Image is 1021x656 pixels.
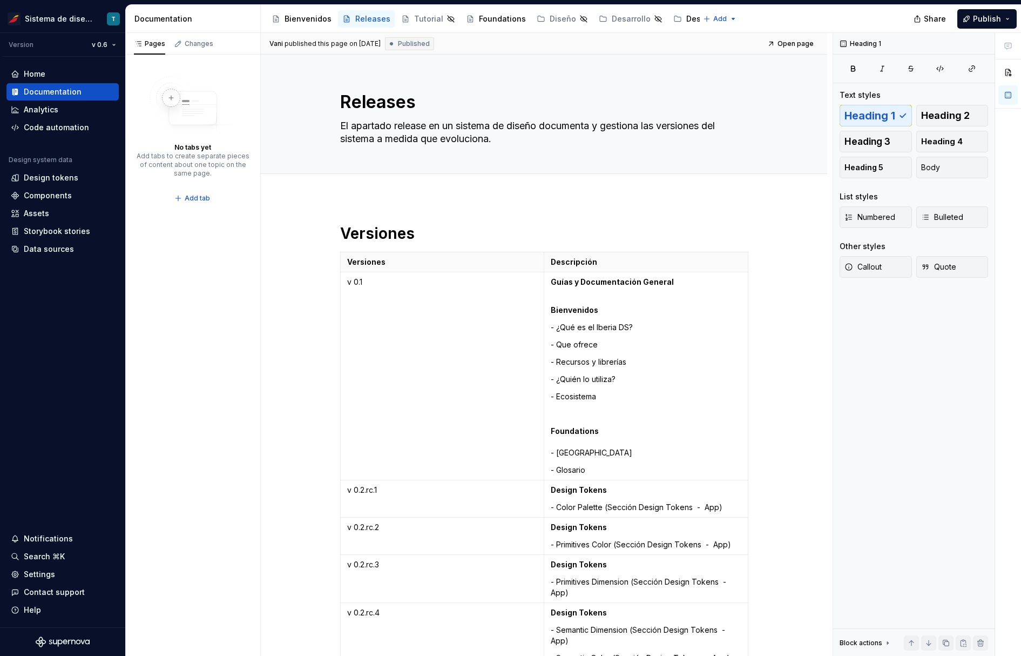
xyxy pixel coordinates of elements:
div: Data sources [24,244,74,255]
div: Page tree [267,8,698,30]
span: Heading 4 [921,136,963,147]
button: Heading 4 [916,131,989,152]
p: - [GEOGRAPHIC_DATA] [551,426,741,458]
div: List styles [840,191,878,202]
button: Heading 5 [840,157,912,178]
div: Analytics [24,104,58,115]
div: Diseño [550,14,576,24]
p: - ¿Qué es el Iberia DS? [551,322,741,333]
a: Releases [338,10,395,28]
div: Block actions [840,639,882,647]
img: 55604660-494d-44a9-beb2-692398e9940a.png [8,12,21,25]
strong: Design Tokens [551,560,607,569]
button: Body [916,157,989,178]
a: Settings [6,566,119,583]
h1: Versiones [340,224,748,243]
div: Design tokens [24,172,78,183]
span: Add tab [185,194,210,203]
div: Design Tokens [686,14,743,24]
p: v 0.1 [347,277,537,287]
a: Documentation [6,83,119,101]
div: Help [24,605,41,615]
div: Assets [24,208,49,219]
button: Numbered [840,206,912,228]
div: No tabs yet [174,143,211,152]
svg: Supernova Logo [36,637,90,647]
div: Storybook stories [24,226,90,237]
div: Home [24,69,45,79]
span: Numbered [844,212,895,223]
p: - Semantic Dimension (Sección Design Tokens - App) [551,625,741,646]
span: Add [713,15,727,23]
a: Components [6,187,119,204]
span: Callout [844,262,882,272]
strong: Bienvenidos [551,305,598,314]
span: Heading 5 [844,162,883,173]
span: Heading 3 [844,136,890,147]
span: Body [921,162,940,173]
a: Open page [764,36,819,51]
span: Quote [921,262,956,272]
button: Add [700,11,740,26]
a: Design tokens [6,169,119,186]
a: Home [6,65,119,83]
button: Callout [840,256,912,278]
strong: Guías y Documentación General [551,277,674,286]
button: Bulleted [916,206,989,228]
textarea: El apartado release en un sistema de diseño documenta y gestiona las versiones del sistema a medi... [338,117,746,148]
div: Desarrollo [612,14,651,24]
div: Other styles [840,241,885,252]
p: Versiones [347,257,537,267]
p: v 0.2.rc.3 [347,559,537,570]
p: - Que ofrece [551,339,741,350]
button: Notifications [6,530,119,547]
a: Design Tokens [669,10,747,28]
p: v 0.2.rc.4 [347,607,537,618]
button: Publish [957,9,1017,29]
p: - Primitives Dimension (Sección Design Tokens - App) [551,577,741,598]
button: Quote [916,256,989,278]
a: Bienvenidos [267,10,336,28]
span: v 0.6 [92,41,107,49]
span: Share [924,14,946,24]
div: Documentation [134,14,256,24]
a: Assets [6,205,119,222]
div: Search ⌘K [24,551,65,562]
span: Bulleted [921,212,963,223]
div: Notifications [24,533,73,544]
p: - Glosario [551,465,741,476]
textarea: Releases [338,89,746,115]
p: - Ecosistema [551,391,741,402]
p: v 0.2.rc.1 [347,485,537,496]
span: Open page [777,39,814,48]
div: Changes [185,39,213,48]
button: Sistema de diseño IberiaT [2,7,123,30]
div: Add tabs to create separate pieces of content about one topic on the same page. [136,152,249,178]
button: Contact support [6,584,119,601]
p: - Recursos y librerías [551,357,741,367]
div: Contact support [24,587,85,598]
div: Pages [134,39,165,48]
div: Tutorial [414,14,443,24]
button: Heading 3 [840,131,912,152]
a: Foundations [462,10,530,28]
a: Analytics [6,101,119,118]
div: Sistema de diseño Iberia [25,14,94,24]
button: Heading 2 [916,105,989,126]
button: Share [908,9,953,29]
p: - Color Palette (Sección Design Tokens - App) [551,502,741,513]
p: - Primitives Color (Sección Design Tokens - App) [551,539,741,550]
span: Vani [269,39,283,48]
div: Block actions [840,635,892,651]
button: Help [6,601,119,619]
a: Tutorial [397,10,459,28]
a: Code automation [6,119,119,136]
strong: Foundations [551,426,599,436]
p: - ¿Quién lo utiliza? [551,374,741,385]
div: Foundations [479,14,526,24]
div: Settings [24,569,55,580]
strong: Design Tokens [551,523,607,532]
span: Published [398,39,430,48]
a: Desarrollo [594,10,667,28]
